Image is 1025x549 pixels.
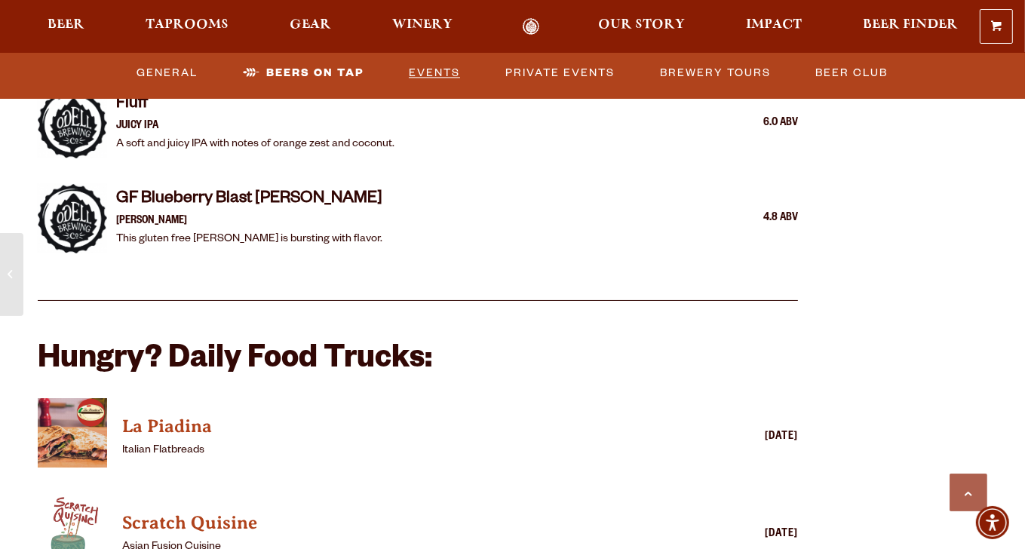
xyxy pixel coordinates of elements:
[736,18,812,35] a: Impact
[290,19,331,31] span: Gear
[122,412,670,442] a: View La Piadina details (opens in a new window)
[499,57,621,91] a: Private Events
[503,18,560,35] a: Odell Home
[863,19,958,31] span: Beer Finder
[146,19,229,31] span: Taprooms
[38,89,107,158] img: Item Thumbnail
[677,526,798,544] div: [DATE]
[130,57,204,91] a: General
[136,18,238,35] a: Taprooms
[403,57,466,91] a: Events
[853,18,968,35] a: Beer Finder
[38,18,94,35] a: Beer
[392,19,453,31] span: Winery
[588,18,695,35] a: Our Story
[598,19,685,31] span: Our Story
[280,18,341,35] a: Gear
[723,209,798,228] div: 4.8 ABV
[976,506,1009,539] div: Accessibility Menu
[122,511,670,535] h4: Scratch Quisine
[38,184,107,253] img: Item Thumbnail
[116,118,394,136] p: Juicy IPA
[116,136,394,154] p: A soft and juicy IPA with notes of orange zest and coconut.
[116,231,382,249] p: This gluten free [PERSON_NAME] is bursting with flavor.
[237,57,370,91] a: Beers on Tap
[382,18,462,35] a: Winery
[122,508,670,538] a: View Scratch Quisine details (opens in a new window)
[746,19,802,31] span: Impact
[122,442,670,460] p: Italian Flatbreads
[810,57,895,91] a: Beer Club
[116,213,382,231] p: [PERSON_NAME]
[116,189,382,213] h4: GF Blueberry Blast [PERSON_NAME]
[48,19,84,31] span: Beer
[38,398,107,476] a: View La Piadina details (opens in a new window)
[116,94,394,118] h4: Fluff
[677,428,798,446] div: [DATE]
[723,114,798,133] div: 6.0 ABV
[654,57,777,91] a: Brewery Tours
[38,398,107,468] img: thumbnail food truck
[38,343,798,379] h2: Hungry? Daily Food Trucks:
[950,474,987,511] a: Scroll to top
[122,415,670,439] h4: La Piadina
